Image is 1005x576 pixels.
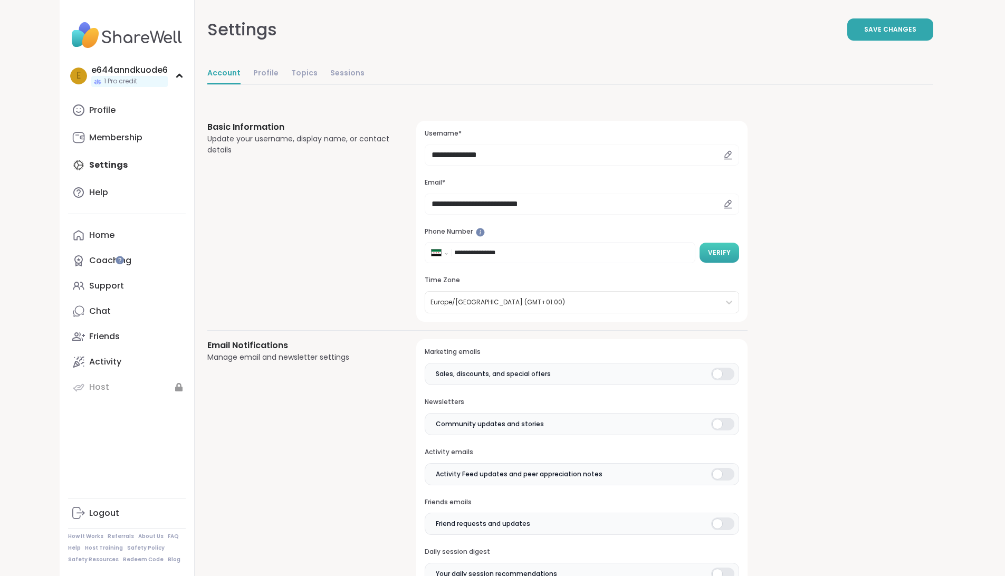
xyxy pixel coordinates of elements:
[108,533,134,540] a: Referrals
[89,331,120,342] div: Friends
[207,339,391,352] h3: Email Notifications
[89,507,119,519] div: Logout
[91,64,168,76] div: e644anndkuode6
[89,104,116,116] div: Profile
[68,98,186,123] a: Profile
[68,375,186,400] a: Host
[425,348,739,357] h3: Marketing emails
[138,533,164,540] a: About Us
[68,324,186,349] a: Friends
[68,501,186,526] a: Logout
[700,243,739,263] button: Verify
[89,280,124,292] div: Support
[425,178,739,187] h3: Email*
[89,255,131,266] div: Coaching
[68,180,186,205] a: Help
[89,187,108,198] div: Help
[68,299,186,324] a: Chat
[207,133,391,156] div: Update your username, display name, or contact details
[68,17,186,54] img: ShareWell Nav Logo
[68,248,186,273] a: Coaching
[425,498,739,507] h3: Friends emails
[68,349,186,375] a: Activity
[330,63,365,84] a: Sessions
[104,77,137,86] span: 1 Pro credit
[436,419,544,429] span: Community updates and stories
[89,229,114,241] div: Home
[68,544,81,552] a: Help
[436,369,551,379] span: Sales, discounts, and special offers
[425,227,739,236] h3: Phone Number
[476,228,485,237] iframe: Spotlight
[127,544,165,552] a: Safety Policy
[207,352,391,363] div: Manage email and newsletter settings
[168,533,179,540] a: FAQ
[68,273,186,299] a: Support
[425,276,739,285] h3: Time Zone
[291,63,318,84] a: Topics
[436,519,530,529] span: Friend requests and updates
[253,63,279,84] a: Profile
[207,121,391,133] h3: Basic Information
[207,17,277,42] div: Settings
[116,256,124,264] iframe: Spotlight
[708,248,731,257] span: Verify
[89,381,109,393] div: Host
[425,129,739,138] h3: Username*
[425,398,739,407] h3: Newsletters
[68,556,119,563] a: Safety Resources
[168,556,180,563] a: Blog
[89,132,142,143] div: Membership
[123,556,164,563] a: Redeem Code
[425,548,739,556] h3: Daily session digest
[68,223,186,248] a: Home
[436,469,602,479] span: Activity Feed updates and peer appreciation notes
[425,448,739,457] h3: Activity emails
[85,544,123,552] a: Host Training
[68,125,186,150] a: Membership
[76,69,81,83] span: e
[68,533,103,540] a: How It Works
[864,25,916,34] span: Save Changes
[847,18,933,41] button: Save Changes
[89,356,121,368] div: Activity
[207,63,241,84] a: Account
[89,305,111,317] div: Chat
